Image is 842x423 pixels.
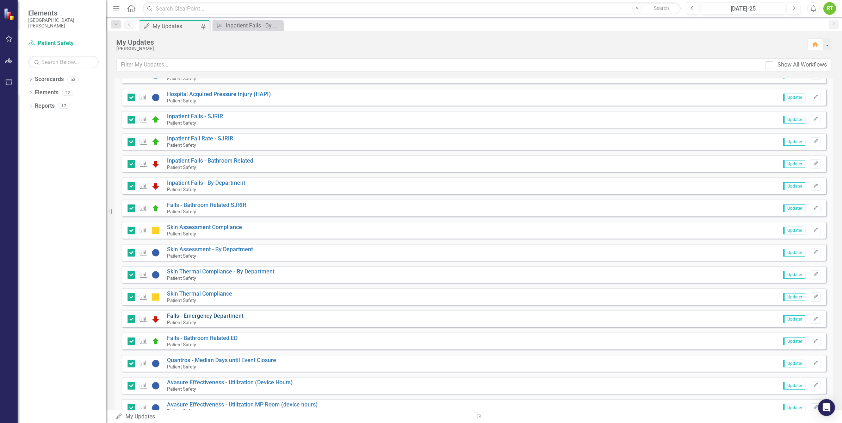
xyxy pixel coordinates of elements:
[783,271,805,279] span: Updater
[151,115,160,124] img: On Target
[167,209,196,214] small: Patient Safety
[167,290,232,297] a: Skin Thermal Compliance
[58,103,69,109] div: 17
[783,337,805,345] span: Updater
[783,138,805,146] span: Updater
[167,364,196,370] small: Patient Safety
[151,404,160,412] img: No Information
[167,297,196,303] small: Patient Safety
[783,227,805,234] span: Updater
[167,357,276,364] a: Quantros - Median Days until Event Closure
[151,226,160,235] img: Caution
[214,21,281,30] a: Inpatient Falls - By Department
[167,135,233,142] a: Inpatient Fall Rate - SJRIR
[151,248,160,257] img: No Information
[153,22,199,31] div: My Updates
[151,160,160,168] img: Below Plan
[167,113,223,120] a: Inpatient Falls - SJRIR
[62,90,73,96] div: 22
[4,8,16,20] img: ClearPoint Strategy
[226,21,281,30] div: Inpatient Falls - By Department
[783,293,805,301] span: Updater
[151,204,160,213] img: On Target
[167,401,318,408] a: Avasure Effectiveness - Utilization MP Room (device hours)
[167,342,196,347] small: Patient Safety
[644,4,679,13] button: Search
[167,224,242,231] a: Skin Assessment Compliance
[151,315,160,323] img: Below Plan
[28,17,99,29] small: [GEOGRAPHIC_DATA][PERSON_NAME]
[167,408,196,414] small: Patient Safety
[151,138,160,146] img: On Target
[167,275,196,281] small: Patient Safety
[823,2,836,15] button: RT
[783,315,805,323] span: Updater
[167,231,196,236] small: Patient Safety
[167,246,253,253] a: Skin Assessment - By Department
[67,76,79,82] div: 53
[28,9,99,17] span: Elements
[116,58,761,71] input: Filter My Updates...
[35,89,58,97] a: Elements
[167,202,246,208] a: Falls - Bathroom Related SJRIR
[167,379,293,386] a: Avasure Effectiveness - Utilization (Device Hours)
[654,5,669,11] span: Search
[116,413,469,421] div: My Updates
[151,381,160,390] img: No Information
[167,386,196,392] small: Patient Safety
[167,98,196,103] small: Patient Safety
[167,253,196,259] small: Patient Safety
[151,293,160,301] img: Caution
[783,116,805,124] span: Updater
[778,61,827,69] div: Show All Workflows
[167,164,196,170] small: Patient Safety
[116,38,800,46] div: My Updates
[704,5,783,13] div: [DATE]-25
[167,120,196,126] small: Patient Safety
[167,91,271,97] a: Hospital Acquired Pressure Injury (HAPI)
[151,337,160,346] img: On Target
[783,249,805,257] span: Updater
[116,46,800,51] div: [PERSON_NAME]
[783,160,805,168] span: Updater
[167,335,237,341] a: Falls - Bathroom Related ED
[783,94,805,101] span: Updater
[28,56,99,68] input: Search Below...
[167,157,253,164] a: Inpatient Falls - Bathroom Related
[35,75,64,83] a: Scorecards
[167,179,245,186] a: Inpatient Falls - By Department
[151,182,160,190] img: Below Plan
[783,404,805,412] span: Updater
[783,204,805,212] span: Updater
[783,182,805,190] span: Updater
[701,2,785,15] button: [DATE]-25
[35,102,55,110] a: Reports
[167,142,196,148] small: Patient Safety
[167,320,196,325] small: Patient Safety
[783,360,805,367] span: Updater
[167,268,274,275] a: Skin Thermal Compliance - By Department
[167,187,196,192] small: Patient Safety
[151,271,160,279] img: No Information
[818,399,835,416] div: Open Intercom Messenger
[167,76,196,81] small: Patient Safety
[143,2,681,15] input: Search ClearPoint...
[151,93,160,102] img: No Information
[151,359,160,368] img: No Information
[167,312,243,319] a: Falls - Emergency Department
[783,382,805,390] span: Updater
[28,39,99,48] a: Patient Safety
